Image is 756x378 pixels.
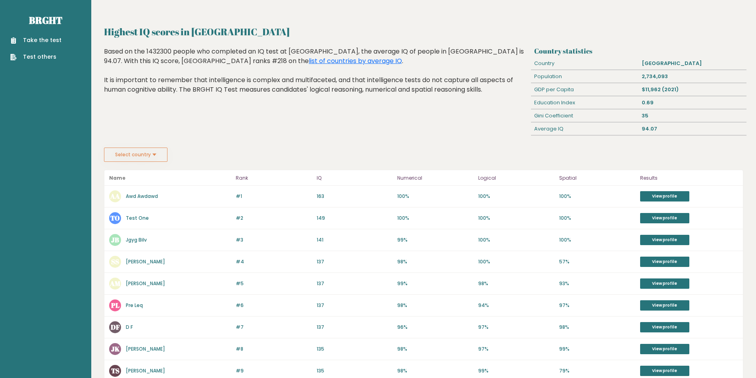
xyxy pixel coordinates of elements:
p: 100% [397,193,473,200]
a: Pre Leq [126,302,143,309]
p: 99% [397,236,473,244]
p: 100% [559,236,635,244]
p: 100% [478,215,554,222]
text: DF [111,322,120,332]
p: 94% [478,302,554,309]
p: 137 [317,302,393,309]
div: Education Index [531,96,639,109]
a: D F [126,324,133,330]
text: SS [111,257,119,266]
div: GDP per Capita [531,83,639,96]
a: [PERSON_NAME] [126,258,165,265]
p: 98% [397,345,473,353]
p: #3 [236,236,312,244]
text: JK [111,344,120,353]
text: TO [110,213,120,223]
a: View profile [640,300,689,311]
p: 135 [317,367,393,374]
p: Logical [478,173,554,183]
p: 100% [559,215,635,222]
p: 98% [559,324,635,331]
p: #8 [236,345,312,353]
a: Jgyg Bilv [126,236,147,243]
p: 99% [397,280,473,287]
text: TS [111,366,119,375]
p: 93% [559,280,635,287]
p: 149 [317,215,393,222]
p: 57% [559,258,635,265]
p: 163 [317,193,393,200]
text: PL [111,301,119,310]
p: 96% [397,324,473,331]
div: [GEOGRAPHIC_DATA] [639,57,746,70]
text: JB [111,235,119,244]
div: $11,962 (2021) [639,83,746,96]
p: Spatial [559,173,635,183]
p: 98% [478,280,554,287]
div: 94.07 [639,123,746,135]
p: 99% [559,345,635,353]
p: 79% [559,367,635,374]
p: 100% [397,215,473,222]
p: 97% [559,302,635,309]
a: Brght [29,14,62,27]
a: View profile [640,366,689,376]
div: Average IQ [531,123,639,135]
p: 137 [317,280,393,287]
p: #2 [236,215,312,222]
p: 97% [478,345,554,353]
p: #5 [236,280,312,287]
p: #4 [236,258,312,265]
a: View profile [640,278,689,289]
div: 35 [639,109,746,122]
p: #6 [236,302,312,309]
p: #1 [236,193,312,200]
p: 100% [478,258,554,265]
p: 98% [397,302,473,309]
p: 137 [317,324,393,331]
a: View profile [640,344,689,354]
b: Name [109,175,125,181]
a: Awd Awdawd [126,193,158,200]
a: Test others [10,53,62,61]
a: View profile [640,235,689,245]
a: View profile [640,213,689,223]
p: 98% [397,367,473,374]
p: 135 [317,345,393,353]
p: 141 [317,236,393,244]
div: Population [531,70,639,83]
button: Select country [104,148,167,162]
p: 100% [478,193,554,200]
p: Numerical [397,173,473,183]
a: View profile [640,257,689,267]
div: Gini Coefficient [531,109,639,122]
a: View profile [640,191,689,201]
div: Country [531,57,639,70]
div: 2,734,093 [639,70,746,83]
text: AA [110,192,120,201]
h3: Country statistics [534,47,743,55]
a: Test One [126,215,149,221]
h2: Highest IQ scores in [GEOGRAPHIC_DATA] [104,25,743,39]
text: AM [110,279,121,288]
div: Based on the 1432300 people who completed an IQ test at [GEOGRAPHIC_DATA], the average IQ of peop... [104,47,528,106]
p: 97% [478,324,554,331]
a: list of countries by average IQ [309,56,402,65]
a: Take the test [10,36,62,44]
a: View profile [640,322,689,332]
a: [PERSON_NAME] [126,345,165,352]
p: Results [640,173,738,183]
p: 100% [478,236,554,244]
div: 0.69 [639,96,746,109]
a: [PERSON_NAME] [126,367,165,374]
p: 100% [559,193,635,200]
p: #9 [236,367,312,374]
p: IQ [317,173,393,183]
p: 137 [317,258,393,265]
a: [PERSON_NAME] [126,280,165,287]
p: 99% [478,367,554,374]
p: 98% [397,258,473,265]
p: Rank [236,173,312,183]
p: #7 [236,324,312,331]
